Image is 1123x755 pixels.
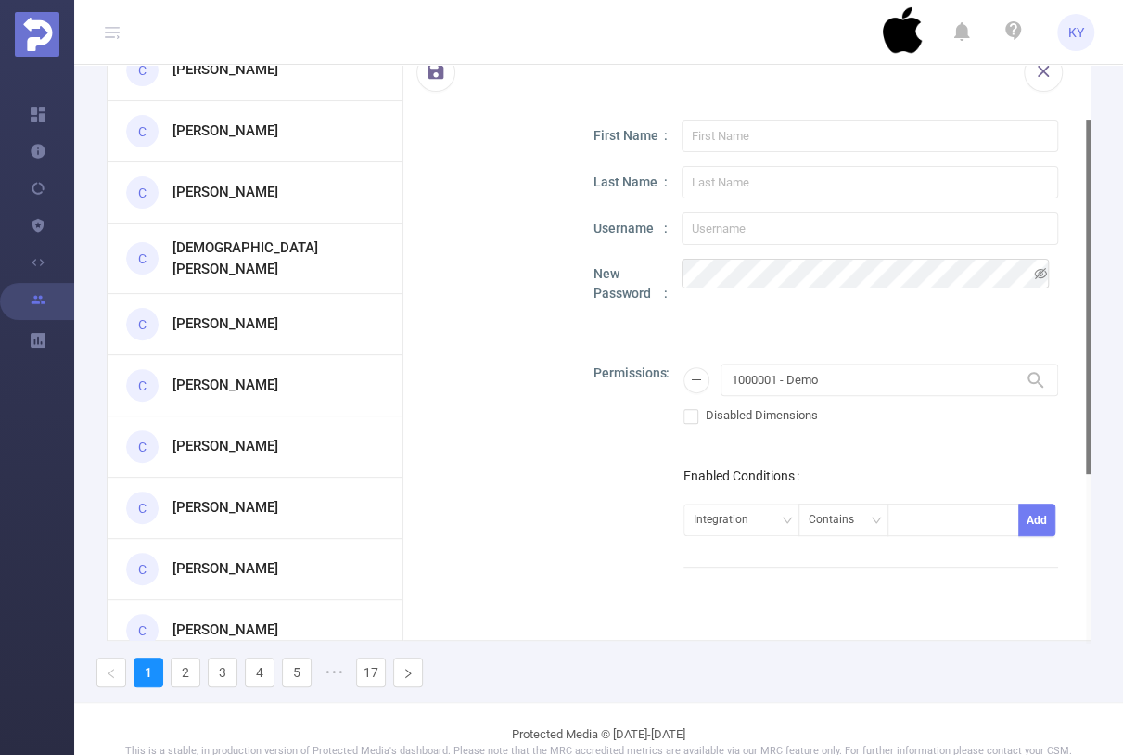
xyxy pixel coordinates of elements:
button: Add [1018,504,1055,536]
a: 2 [172,659,199,686]
span: C [138,113,147,150]
p: First Name [593,126,668,146]
h3: [PERSON_NAME] [172,121,278,142]
h3: [PERSON_NAME] [172,182,278,203]
span: KY [1068,14,1084,51]
li: Next 5 Pages [319,658,349,687]
h3: [PERSON_NAME] [172,436,278,457]
p: New Password [593,264,668,303]
input: First Name [682,120,1058,152]
li: Next Page [393,658,423,687]
span: C [138,174,147,211]
p: Last Name [593,173,668,192]
a: 17 [357,659,385,686]
p: Permissions [593,364,670,383]
li: 5 [282,658,312,687]
i: icon: eye-invisible [1034,267,1047,280]
li: 2 [171,658,200,687]
span: C [138,490,147,527]
span: C [138,240,147,277]
p: Username [593,219,668,238]
h3: [PERSON_NAME] [172,314,278,335]
h3: [PERSON_NAME] [172,497,278,518]
span: C [138,612,147,649]
span: Disabled Dimensions [698,408,825,422]
i: icon: left [106,668,117,679]
span: C [138,367,147,404]
label: Enabled Conditions [683,468,807,483]
img: Protected Media [15,12,59,57]
input: Last Name [682,166,1058,198]
li: 1 [134,658,163,687]
h3: [PERSON_NAME] [172,558,278,580]
input: Username [682,212,1058,245]
span: C [138,551,147,588]
a: 5 [283,659,311,686]
span: C [138,306,147,343]
span: C [138,429,147,466]
h3: [PERSON_NAME] [172,59,278,81]
li: 3 [208,658,237,687]
i: icon: right [402,668,414,679]
h3: [PERSON_NAME] [172,620,278,641]
a: 1 [134,659,162,686]
a: 4 [246,659,274,686]
h3: [PERSON_NAME] [172,375,278,396]
a: 3 [209,659,236,686]
h3: [DEMOGRAPHIC_DATA][PERSON_NAME] [172,237,370,279]
i: icon: down [782,515,793,528]
i: icon: down [871,515,882,528]
div: Integration [694,505,761,535]
li: 17 [356,658,386,687]
button: icon: minus [683,367,709,393]
span: C [138,52,147,89]
div: Contains [809,505,867,535]
li: Previous Page [96,658,126,687]
span: ••• [319,658,349,687]
li: 4 [245,658,274,687]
